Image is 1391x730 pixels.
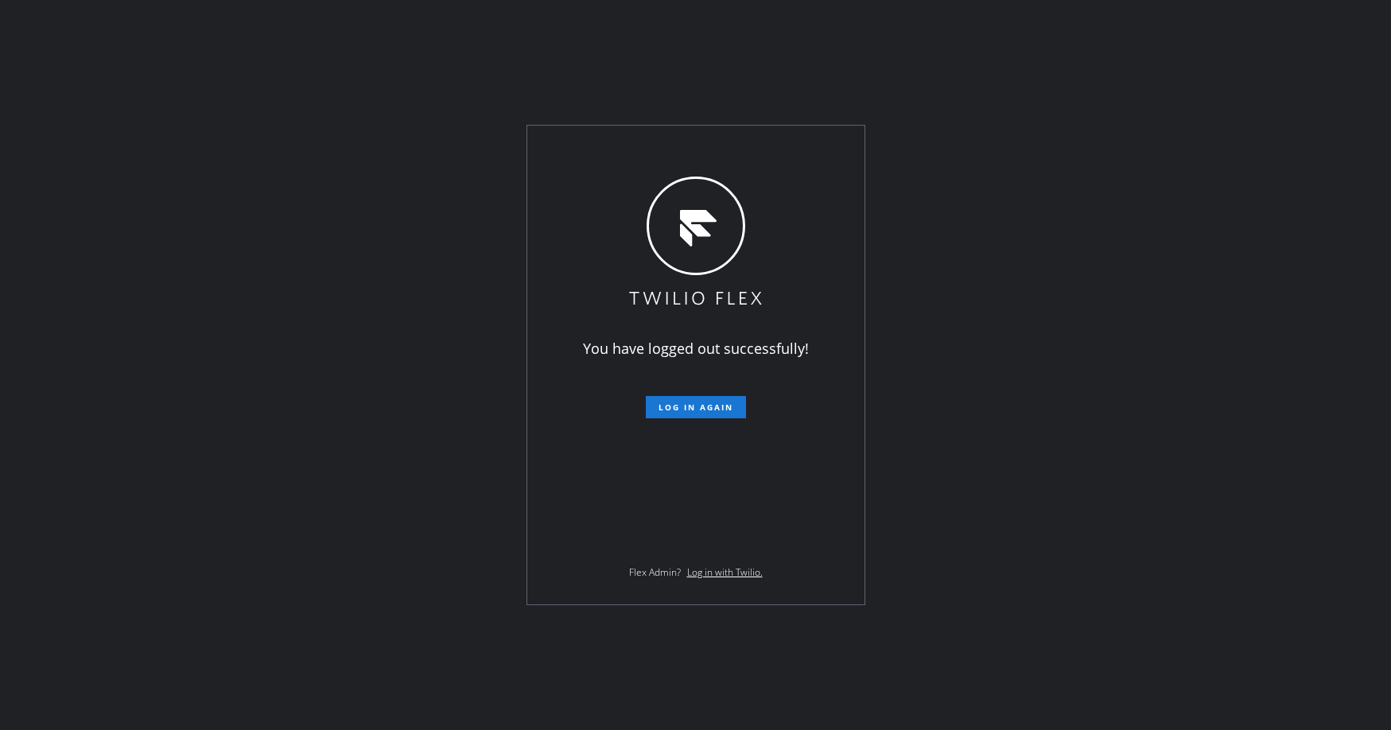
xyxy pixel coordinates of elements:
span: Log in again [659,402,733,413]
span: Flex Admin? [629,565,681,579]
button: Log in again [646,396,746,418]
span: You have logged out successfully! [583,339,809,358]
a: Log in with Twilio. [687,565,763,579]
